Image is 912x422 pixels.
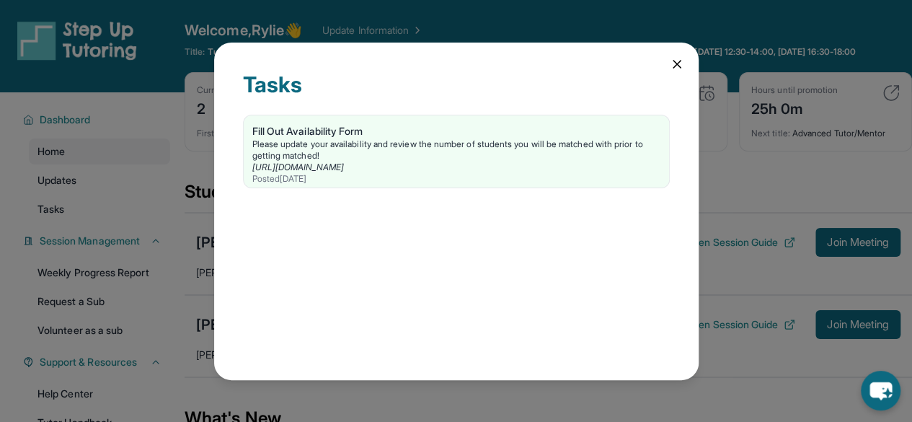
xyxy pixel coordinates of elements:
[252,124,660,139] div: Fill Out Availability Form
[243,71,670,115] div: Tasks
[252,139,660,162] div: Please update your availability and review the number of students you will be matched with prior ...
[252,173,660,185] div: Posted [DATE]
[244,115,669,188] a: Fill Out Availability FormPlease update your availability and review the number of students you w...
[252,162,344,172] a: [URL][DOMAIN_NAME]
[861,371,900,410] button: chat-button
